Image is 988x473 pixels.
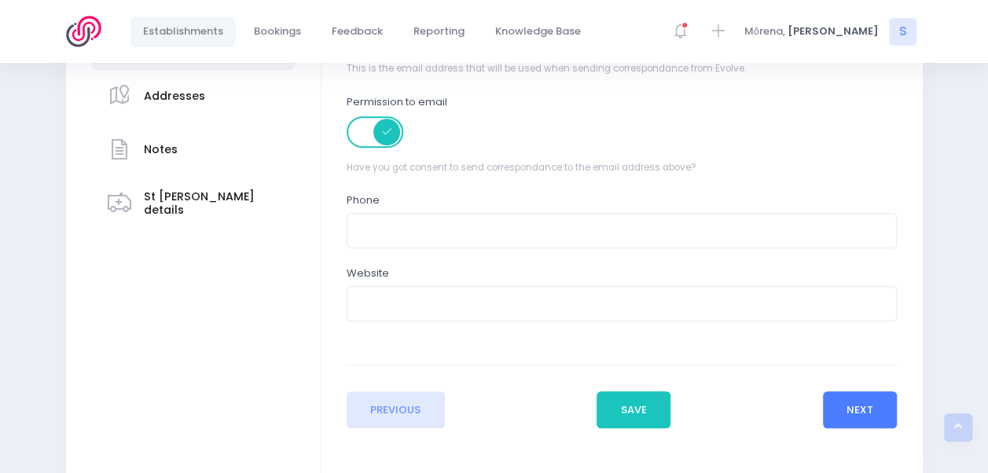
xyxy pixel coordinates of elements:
a: Reporting [401,16,478,47]
h3: Notes [144,143,178,156]
span: Have you got consent to send correspondance to the email address above? [347,161,897,175]
span: S [889,18,916,46]
span: Mōrena, [744,24,785,39]
span: [PERSON_NAME] [788,24,879,39]
button: Previous [347,391,445,429]
label: Permission to email [347,94,447,110]
span: Feedback [332,24,383,39]
button: Save [597,391,670,429]
span: Bookings [254,24,301,39]
span: This is the email address that will be used when sending correspondance from Evolve. [347,62,897,76]
a: Establishments [130,16,237,47]
h3: Addresses [144,90,205,103]
span: Knowledge Base [495,24,581,39]
a: Knowledge Base [483,16,594,47]
label: Website [347,266,389,281]
button: Next [823,391,898,429]
label: Phone [347,192,380,208]
a: Bookings [241,16,314,47]
a: Feedback [319,16,396,47]
span: Reporting [413,24,465,39]
span: Establishments [143,24,223,39]
h3: St [PERSON_NAME] details [144,190,280,217]
img: Logo [66,16,111,47]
